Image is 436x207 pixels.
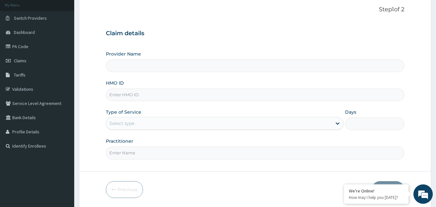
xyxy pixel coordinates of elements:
[14,29,35,35] span: Dashboard
[106,30,405,37] h3: Claim details
[106,147,405,159] input: Enter Name
[14,72,25,78] span: Tariffs
[106,80,124,86] label: HMO ID
[106,6,405,13] p: Step 1 of 2
[106,51,141,57] label: Provider Name
[349,188,404,194] div: We're Online!
[106,88,405,101] input: Enter HMO ID
[372,181,404,198] button: Next
[109,120,134,127] div: Select type
[345,109,356,115] label: Days
[106,181,143,198] button: Previous
[14,58,26,64] span: Claims
[349,195,404,200] p: How may I help you today?
[14,15,47,21] span: Switch Providers
[106,138,133,144] label: Practitioner
[106,109,141,115] label: Type of Service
